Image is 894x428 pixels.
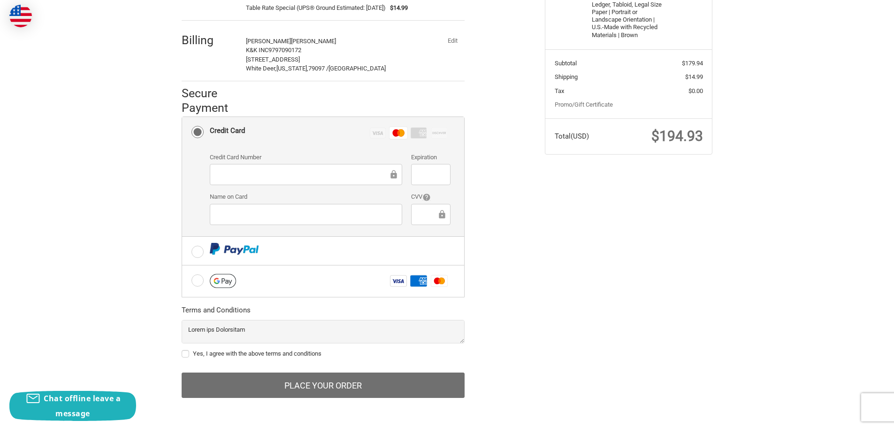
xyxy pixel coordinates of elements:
[651,128,703,144] span: $194.93
[210,243,259,255] img: PayPal icon
[210,192,402,202] label: Name on Card
[182,350,465,358] label: Yes, I agree with the above terms and conditions
[268,47,301,54] span: 9797090172
[685,73,703,80] span: $14.99
[411,153,450,162] label: Expiration
[246,38,291,45] span: [PERSON_NAME]
[246,3,386,13] span: Table Rate Special (UPS® Ground Estimated: [DATE])
[329,65,386,72] span: [GEOGRAPHIC_DATA]
[9,5,32,27] img: duty and tax information for United States
[411,192,450,202] label: CVV
[246,47,268,54] span: K&K INC
[555,60,577,67] span: Subtotal
[555,87,564,94] span: Tax
[418,169,443,180] iframe: Secure Credit Card Frame - Expiration Date
[682,60,703,67] span: $179.94
[555,132,589,140] span: Total (USD)
[555,73,578,80] span: Shipping
[555,101,613,108] a: Promo/Gift Certificate
[9,391,136,421] button: Chat offline leave a message
[44,393,121,419] span: Chat offline leave a message
[210,274,236,288] img: Google Pay icon
[418,209,436,220] iframe: Secure Credit Card Frame - CVV
[182,33,237,47] h2: Billing
[386,3,408,13] span: $14.99
[246,65,276,72] span: White Deer,
[210,153,402,162] label: Credit Card Number
[291,38,336,45] span: [PERSON_NAME]
[216,209,396,220] iframe: Secure Credit Card Frame - Cardholder Name
[182,305,251,320] legend: Terms and Conditions
[276,65,308,72] span: [US_STATE],
[440,34,465,47] button: Edit
[182,86,245,116] h2: Secure Payment
[308,65,329,72] span: 79097 /
[246,56,300,63] span: [STREET_ADDRESS]
[688,87,703,94] span: $0.00
[817,403,894,428] iframe: Google Customer Reviews
[216,169,389,180] iframe: Secure Credit Card Frame - Credit Card Number
[182,373,465,398] button: Place Your Order
[182,320,465,343] textarea: Lorem ips Dolorsitam Consectet adipisc Elit sed doei://tem.33i10.utl Etdolor ma aliq://eni.58a19....
[210,123,245,139] div: Credit Card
